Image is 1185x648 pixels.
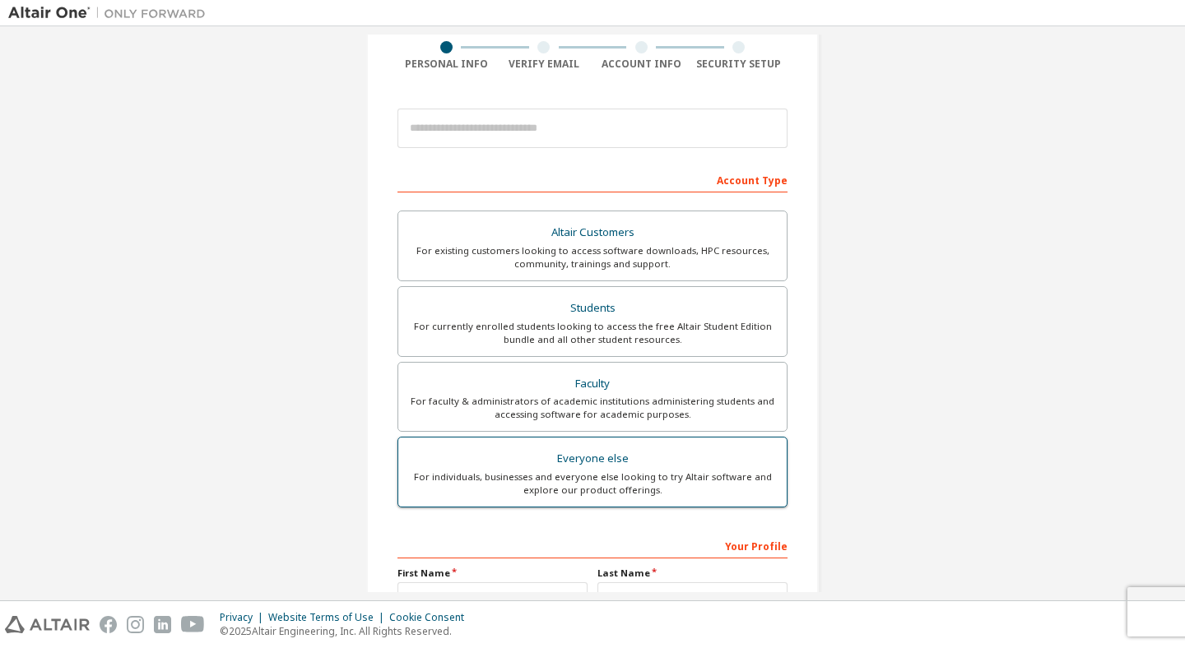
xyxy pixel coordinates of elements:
img: youtube.svg [181,616,205,633]
img: instagram.svg [127,616,144,633]
div: Students [408,297,777,320]
div: Everyone else [408,447,777,470]
div: Security Setup [690,58,788,71]
label: First Name [397,567,588,580]
div: For individuals, businesses and everyone else looking to try Altair software and explore our prod... [408,470,777,497]
div: Account Type [397,166,788,192]
div: For currently enrolled students looking to access the free Altair Student Edition bundle and all ... [408,320,777,346]
p: © 2025 Altair Engineering, Inc. All Rights Reserved. [220,624,474,638]
img: Altair One [8,5,214,21]
div: Website Terms of Use [268,611,389,624]
div: For faculty & administrators of academic institutions administering students and accessing softwa... [408,395,777,421]
div: Your Profile [397,532,788,558]
div: Cookie Consent [389,611,474,624]
div: For existing customers looking to access software downloads, HPC resources, community, trainings ... [408,244,777,271]
div: Altair Customers [408,221,777,244]
img: linkedin.svg [154,616,171,633]
div: Account Info [592,58,690,71]
img: altair_logo.svg [5,616,90,633]
div: Verify Email [495,58,593,71]
img: facebook.svg [100,616,117,633]
div: Faculty [408,373,777,396]
div: Privacy [220,611,268,624]
label: Last Name [597,567,788,580]
div: Personal Info [397,58,495,71]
